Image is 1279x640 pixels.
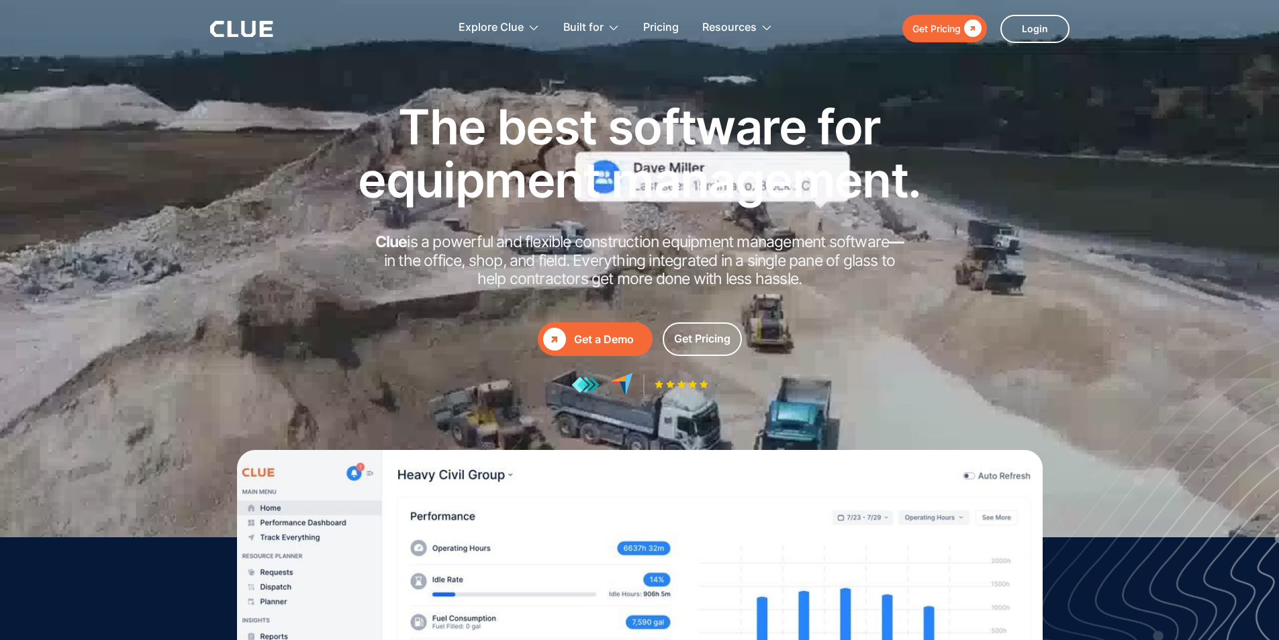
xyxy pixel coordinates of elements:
[543,328,566,351] div: 
[902,15,987,42] a: Get Pricing
[889,232,904,251] strong: —
[563,7,604,49] div: Built for
[459,7,540,49] div: Explore Clue
[643,7,679,49] a: Pricing
[610,373,633,396] img: reviews at capterra
[912,20,961,37] div: Get Pricing
[1000,15,1070,43] a: Login
[571,376,600,394] img: reviews at getapp
[338,100,942,206] h1: The best software for equipment management.
[702,7,757,49] div: Resources
[961,20,982,37] div: 
[674,330,730,347] div: Get Pricing
[459,7,524,49] div: Explore Clue
[563,7,620,49] div: Built for
[663,322,742,356] a: Get Pricing
[371,233,908,289] h2: is a powerful and flexible construction equipment management software in the office, shop, and fi...
[538,322,653,356] a: Get a Demo
[655,380,708,389] img: Five-star rating icon
[702,7,773,49] div: Resources
[375,232,408,251] strong: Clue
[574,331,647,348] div: Get a Demo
